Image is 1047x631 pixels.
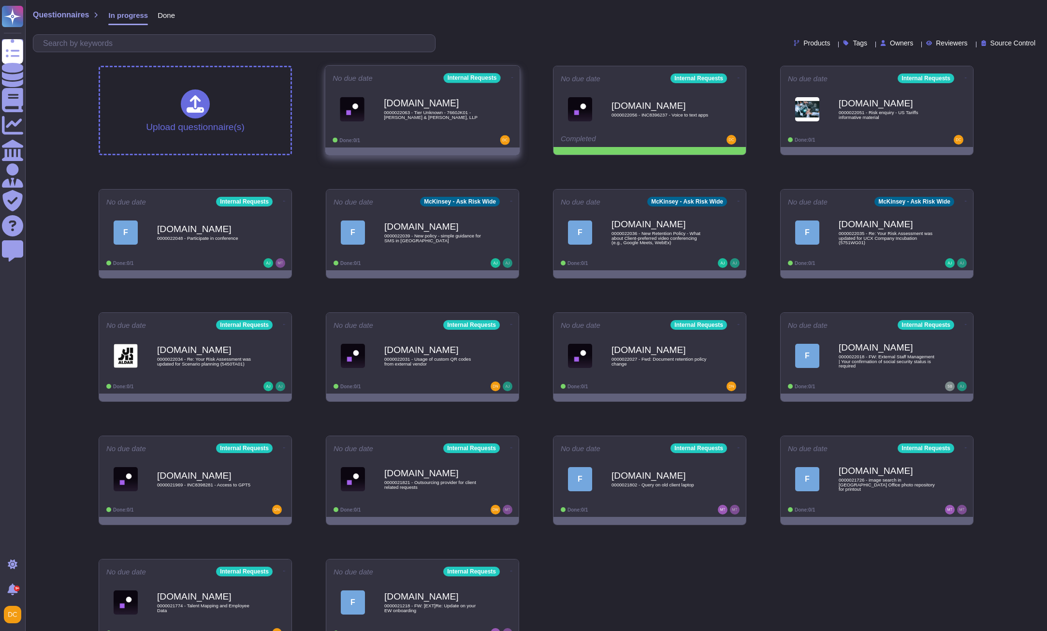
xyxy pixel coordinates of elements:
[384,345,481,354] b: [DOMAIN_NAME]
[611,231,708,245] span: 0000022036 - New Retention Policy - What about Client-preferred video conferencing (e.g., Google ...
[945,382,955,391] img: user
[157,471,254,480] b: [DOMAIN_NAME]
[568,97,592,121] img: Logo
[730,505,740,514] img: user
[14,586,20,591] div: 9+
[4,606,21,623] img: user
[443,320,500,330] div: Internal Requests
[2,604,28,625] button: user
[795,467,819,491] div: F
[568,467,592,491] div: F
[341,220,365,245] div: F
[384,110,481,119] span: 0000022063 - Tier Unknown - 7660JK01 - [PERSON_NAME] & [PERSON_NAME], LLP
[839,466,935,475] b: [DOMAIN_NAME]
[898,320,954,330] div: Internal Requests
[839,220,935,229] b: [DOMAIN_NAME]
[718,258,727,268] img: user
[443,443,500,453] div: Internal Requests
[795,261,815,266] span: Done: 0/1
[990,40,1035,46] span: Source Control
[106,568,146,575] span: No due date
[611,483,708,487] span: 0000021802 - Query on old client laptop
[561,75,600,82] span: No due date
[839,99,935,108] b: [DOMAIN_NAME]
[384,603,481,613] span: 0000021218 - FW: [EXT]Re: Update on your EW onboarding
[839,231,935,245] span: 0000022035 - Re: Your Risk Assessment was updated for UCX Company Incubation (5751WG01)
[568,344,592,368] img: Logo
[898,443,954,453] div: Internal Requests
[727,135,736,145] img: user
[795,507,815,513] span: Done: 0/1
[670,320,727,330] div: Internal Requests
[561,445,600,452] span: No due date
[647,197,727,206] div: McKinsey - Ask Risk Wide
[113,507,133,513] span: Done: 0/1
[157,224,254,234] b: [DOMAIN_NAME]
[276,382,285,391] img: user
[795,344,819,368] div: F
[333,74,373,82] span: No due date
[384,222,481,231] b: [DOMAIN_NAME]
[114,590,138,615] img: Logo
[157,592,254,601] b: [DOMAIN_NAME]
[491,505,500,514] img: user
[670,443,727,453] div: Internal Requests
[788,198,828,205] span: No due date
[839,478,935,492] span: 0000021726 - image search in [GEOGRAPHIC_DATA] Office photo repository for printout
[157,483,254,487] span: 0000021969 - INC8398281 - Access to GPT5
[334,198,373,205] span: No due date
[157,357,254,366] span: 0000022034 - Re: Your Risk Assessment was updated for Scenario planning (5450TA01)
[611,471,708,480] b: [DOMAIN_NAME]
[384,357,481,366] span: 0000022031 - Usage of custom QR codes from external vendor
[670,73,727,83] div: Internal Requests
[795,384,815,389] span: Done: 0/1
[945,258,955,268] img: user
[384,469,481,478] b: [DOMAIN_NAME]
[341,467,365,491] img: Logo
[106,198,146,205] span: No due date
[108,12,148,19] span: In progress
[561,322,600,329] span: No due date
[384,99,481,108] b: [DOMAIN_NAME]
[276,258,285,268] img: user
[568,220,592,245] div: F
[384,592,481,601] b: [DOMAIN_NAME]
[500,135,510,145] img: user
[216,197,273,206] div: Internal Requests
[384,480,481,489] span: 0000021821 - Outsourcing provider for client related requests
[334,322,373,329] span: No due date
[567,507,588,513] span: Done: 0/1
[957,258,967,268] img: user
[839,110,935,119] span: 0000022051 - Risk enquiry - US Tariffs informative material
[890,40,913,46] span: Owners
[957,382,967,391] img: user
[567,261,588,266] span: Done: 0/1
[146,89,245,132] div: Upload questionnaire(s)
[561,135,679,145] div: Completed
[611,345,708,354] b: [DOMAIN_NAME]
[795,97,819,121] img: Logo
[727,382,736,391] img: user
[113,261,133,266] span: Done: 0/1
[503,382,512,391] img: user
[216,320,273,330] div: Internal Requests
[561,198,600,205] span: No due date
[340,507,361,513] span: Done: 0/1
[340,261,361,266] span: Done: 0/1
[114,467,138,491] img: Logo
[420,197,500,206] div: McKinsey - Ask Risk Wide
[106,445,146,452] span: No due date
[216,567,273,576] div: Internal Requests
[954,135,963,145] img: user
[788,445,828,452] span: No due date
[444,73,501,83] div: Internal Requests
[945,505,955,514] img: user
[503,505,512,514] img: user
[611,113,708,117] span: 0000022056 - INC8396237 - Voice to text apps
[157,236,254,241] span: 0000022048 - Participate in conference
[853,40,867,46] span: Tags
[114,344,138,368] img: Logo
[38,35,435,52] input: Search by keywords
[503,258,512,268] img: user
[341,590,365,615] div: F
